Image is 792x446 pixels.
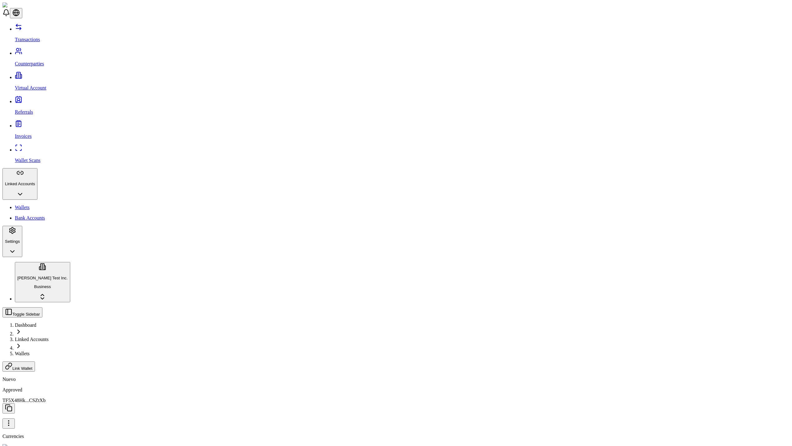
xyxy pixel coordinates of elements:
[2,377,790,382] p: Nuevo
[2,398,790,413] p: TF5X48Hk...CSZtXb
[15,50,790,67] a: Counterparties
[15,99,790,115] a: Referrals
[15,205,790,210] a: Wallets
[2,434,790,439] p: Currencies
[15,147,790,163] a: Wallet Scans
[17,284,68,289] p: Business
[2,403,15,413] button: Copy to clipboard
[2,226,22,257] button: Settings
[15,123,790,139] a: Invoices
[15,61,790,67] p: Counterparties
[2,2,39,8] img: ShieldPay Logo
[15,85,790,91] p: Virtual Account
[15,26,790,42] a: Transactions
[15,75,790,91] a: Virtual Account
[2,361,35,372] button: Link Wallet
[2,307,42,317] button: Toggle Sidebar
[15,322,36,328] a: Dashboard
[15,215,790,221] a: Bank Accounts
[15,337,49,342] a: Linked Accounts
[2,387,790,393] div: Approved
[2,168,37,200] button: Linked Accounts
[2,322,790,356] nav: breadcrumb
[17,276,68,280] p: [PERSON_NAME] Test Inc.
[15,37,790,42] p: Transactions
[12,366,32,371] span: Link Wallet
[15,262,70,302] button: [PERSON_NAME] Test Inc.Business
[5,239,20,244] p: Settings
[15,109,790,115] p: Referrals
[15,158,790,163] p: Wallet Scans
[15,351,30,356] a: Wallets
[12,312,40,317] span: Toggle Sidebar
[15,133,790,139] p: Invoices
[5,181,35,186] p: Linked Accounts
